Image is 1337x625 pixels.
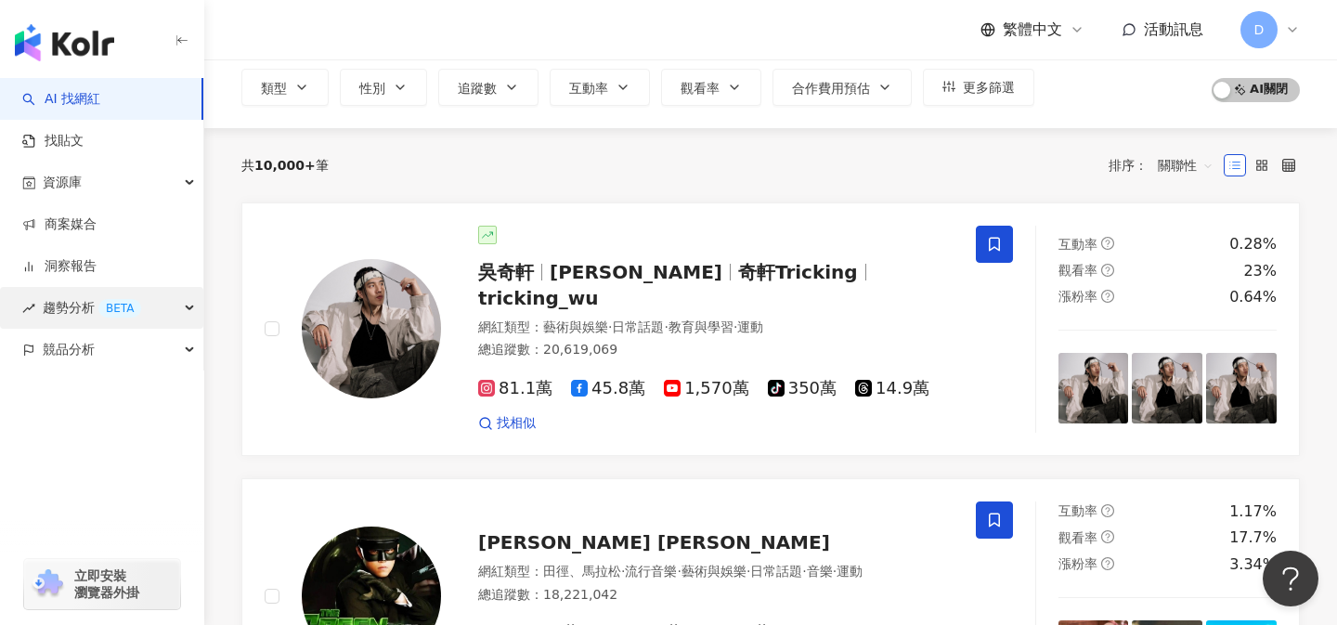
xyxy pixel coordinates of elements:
span: 性別 [359,81,385,96]
span: 互動率 [1058,237,1097,252]
span: 觀看率 [1058,263,1097,278]
span: · [833,564,837,579]
span: 10,000+ [254,158,316,173]
iframe: Help Scout Beacon - Open [1263,551,1318,606]
a: 找貼文 [22,132,84,150]
button: 性別 [340,69,427,106]
span: question-circle [1101,504,1114,517]
span: rise [22,302,35,315]
img: logo [15,24,114,61]
div: 總追蹤數 ： 20,619,069 [478,341,954,359]
span: 漲粉率 [1058,556,1097,571]
span: [PERSON_NAME] [PERSON_NAME] [478,531,830,553]
span: 藝術與娛樂 [681,564,746,579]
a: searchAI 找網紅 [22,90,100,109]
button: 互動率 [550,69,650,106]
img: chrome extension [30,569,66,599]
span: 音樂 [807,564,833,579]
span: 合作費用預估 [792,81,870,96]
span: · [621,564,625,579]
div: 排序： [1109,150,1224,180]
span: 田徑、馬拉松 [543,564,621,579]
div: BETA [98,299,141,318]
span: 觀看率 [1058,530,1097,545]
span: 日常話題 [612,319,664,334]
div: 17.7% [1229,527,1277,548]
a: KOL Avatar吳奇軒[PERSON_NAME]奇軒Trickingtricking_wu網紅類型：藝術與娛樂·日常話題·教育與學習·運動總追蹤數：20,619,06981.1萬45.8萬1... [241,202,1300,456]
a: 洞察報告 [22,257,97,276]
div: 3.34% [1229,554,1277,575]
span: 漲粉率 [1058,289,1097,304]
span: 繁體中文 [1003,20,1062,40]
span: · [664,319,668,334]
span: 互動率 [1058,503,1097,518]
span: · [608,319,612,334]
span: 流行音樂 [625,564,677,579]
span: 立即安裝 瀏覽器外掛 [74,567,139,601]
button: 觀看率 [661,69,761,106]
span: question-circle [1101,264,1114,277]
div: 網紅類型 ： [478,563,954,581]
div: 總追蹤數 ： 18,221,042 [478,586,954,605]
a: 商案媒合 [22,215,97,234]
span: 競品分析 [43,329,95,371]
span: 奇軒Tricking [738,261,858,283]
span: tricking_wu [478,287,599,309]
button: 更多篩選 [923,69,1034,106]
span: 350萬 [768,379,837,398]
span: question-circle [1101,530,1114,543]
span: question-circle [1101,290,1114,303]
span: 運動 [837,564,863,579]
span: 觀看率 [681,81,720,96]
span: 14.9萬 [855,379,929,398]
span: D [1254,20,1265,40]
span: · [746,564,750,579]
span: 資源庫 [43,162,82,203]
span: 1,570萬 [664,379,749,398]
span: · [733,319,737,334]
span: 81.1萬 [478,379,552,398]
span: [PERSON_NAME] [550,261,722,283]
div: 1.17% [1229,501,1277,522]
span: 45.8萬 [571,379,645,398]
button: 類型 [241,69,329,106]
div: 0.28% [1229,234,1277,254]
span: 日常話題 [750,564,802,579]
span: 追蹤數 [458,81,497,96]
span: 互動率 [569,81,608,96]
img: KOL Avatar [302,259,441,398]
span: 趨勢分析 [43,287,141,329]
div: 共 筆 [241,158,329,173]
span: · [677,564,681,579]
span: 找相似 [497,414,536,433]
span: 教育與學習 [668,319,733,334]
img: post-image [1058,353,1129,423]
div: 23% [1243,261,1277,281]
span: 更多篩選 [963,80,1015,95]
img: post-image [1206,353,1277,423]
img: post-image [1132,353,1202,423]
span: question-circle [1101,237,1114,250]
a: 找相似 [478,414,536,433]
span: 藝術與娛樂 [543,319,608,334]
button: 追蹤數 [438,69,539,106]
span: 吳奇軒 [478,261,534,283]
a: chrome extension立即安裝 瀏覽器外掛 [24,559,180,609]
span: question-circle [1101,557,1114,570]
span: 運動 [737,319,763,334]
button: 合作費用預估 [772,69,912,106]
span: 關聯性 [1158,150,1214,180]
span: · [802,564,806,579]
div: 0.64% [1229,287,1277,307]
span: 活動訊息 [1144,20,1203,38]
div: 網紅類型 ： [478,319,954,337]
span: 類型 [261,81,287,96]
